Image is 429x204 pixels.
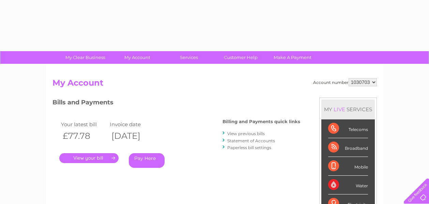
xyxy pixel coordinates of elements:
[108,120,157,129] td: Invoice date
[108,129,157,143] th: [DATE]
[57,51,113,64] a: My Clear Business
[328,176,368,194] div: Water
[109,51,165,64] a: My Account
[129,153,165,168] a: Pay Here
[223,119,300,124] h4: Billing and Payments quick links
[59,153,119,163] a: .
[52,78,377,91] h2: My Account
[227,131,265,136] a: View previous bills
[52,98,300,110] h3: Bills and Payments
[59,129,108,143] th: £77.78
[264,51,321,64] a: Make A Payment
[59,120,108,129] td: Your latest bill
[313,78,377,86] div: Account number
[321,100,375,119] div: MY SERVICES
[328,138,368,157] div: Broadband
[328,119,368,138] div: Telecoms
[227,145,271,150] a: Paperless bill settings
[332,106,347,113] div: LIVE
[328,157,368,176] div: Mobile
[161,51,217,64] a: Services
[213,51,269,64] a: Customer Help
[227,138,275,143] a: Statement of Accounts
